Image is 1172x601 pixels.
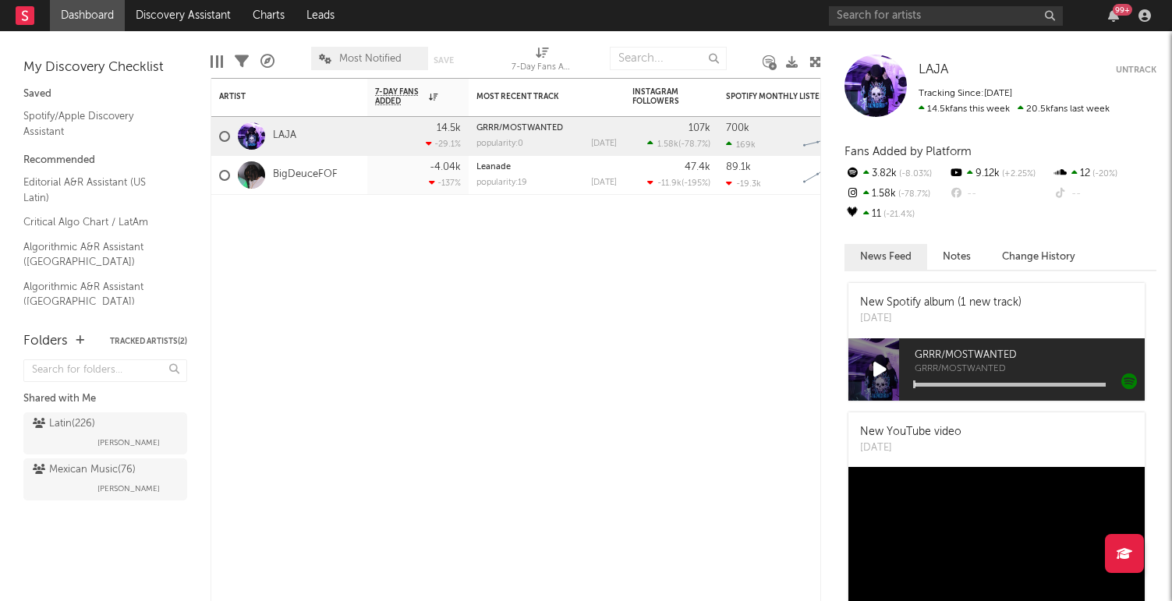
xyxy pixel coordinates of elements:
[919,63,948,76] span: LAJA
[512,58,574,77] div: 7-Day Fans Added (7-Day Fans Added)
[476,124,617,133] div: GRRR/MOSTWANTED
[860,440,961,456] div: [DATE]
[1090,170,1117,179] span: -20 %
[23,239,172,270] a: Algorithmic A&R Assistant ([GEOGRAPHIC_DATA])
[23,174,172,206] a: Editorial A&R Assistant (US Latin)
[476,163,511,171] a: Leanade
[344,89,359,104] button: Filter by Artist
[375,87,425,106] span: 7-Day Fans Added
[695,89,710,104] button: Filter by Instagram Followers
[844,184,948,204] div: 1.58k
[476,140,523,148] div: popularity: 0
[610,47,727,70] input: Search...
[476,179,527,187] div: popularity: 19
[919,62,948,78] a: LAJA
[919,89,1012,98] span: Tracking Since: [DATE]
[726,123,749,133] div: 700k
[844,244,927,270] button: News Feed
[948,164,1052,184] div: 9.12k
[915,346,1145,365] span: GRRR/MOSTWANTED
[33,461,136,479] div: Mexican Music ( 76 )
[726,162,751,172] div: 89.1k
[919,104,1010,114] span: 14.5k fans this week
[426,139,461,149] div: -29.1 %
[476,92,593,101] div: Most Recent Track
[1116,62,1156,78] button: Untrack
[23,85,187,104] div: Saved
[110,338,187,345] button: Tracked Artists(2)
[844,146,972,157] span: Fans Added by Platform
[796,117,866,156] svg: Chart title
[657,179,682,188] span: -11.9k
[273,168,338,182] a: BigDeuceFOF
[860,424,961,440] div: New YouTube video
[591,140,617,148] div: [DATE]
[23,359,187,382] input: Search for folders...
[434,56,454,65] button: Save
[476,124,563,133] a: GRRR/MOSTWANTED
[437,123,461,133] div: 14.5k
[23,332,68,351] div: Folders
[726,179,761,189] div: -19.3k
[591,179,617,187] div: [DATE]
[429,178,461,188] div: -137 %
[235,39,249,84] div: Filters
[1000,170,1036,179] span: +2.25 %
[23,108,172,140] a: Spotify/Apple Discovery Assistant
[844,204,948,224] div: 11
[726,140,756,150] div: 169k
[23,58,187,77] div: My Discovery Checklist
[339,54,402,64] span: Most Notified
[685,162,710,172] div: 47.4k
[844,164,948,184] div: 3.82k
[273,129,296,143] a: LAJA
[23,390,187,408] div: Shared with Me
[681,140,708,149] span: -78.7 %
[915,365,1145,374] span: GRRR/MOSTWANTED
[881,210,915,219] span: -21.4 %
[860,311,1022,327] div: [DATE]
[97,433,160,452] span: [PERSON_NAME]
[23,151,187,170] div: Recommended
[1053,164,1156,184] div: 12
[23,412,187,454] a: Latin(226)[PERSON_NAME]
[512,39,574,84] div: 7-Day Fans Added (7-Day Fans Added)
[689,123,710,133] div: 107k
[632,87,687,106] div: Instagram Followers
[430,162,461,172] div: -4.04k
[897,170,932,179] span: -8.03 %
[476,163,617,171] div: Leanade
[896,190,930,199] span: -78.7 %
[260,39,274,84] div: A&R Pipeline
[97,479,160,498] span: [PERSON_NAME]
[445,89,461,104] button: Filter by 7-Day Fans Added
[23,278,172,310] a: Algorithmic A&R Assistant ([GEOGRAPHIC_DATA])
[647,178,710,188] div: ( )
[33,415,95,433] div: Latin ( 226 )
[1108,9,1119,22] button: 99+
[726,92,843,101] div: Spotify Monthly Listeners
[948,184,1052,204] div: --
[601,89,617,104] button: Filter by Most Recent Track
[211,39,223,84] div: Edit Columns
[796,156,866,195] svg: Chart title
[1113,4,1132,16] div: 99 +
[829,6,1063,26] input: Search for artists
[927,244,986,270] button: Notes
[986,244,1091,270] button: Change History
[647,139,710,149] div: ( )
[23,458,187,500] a: Mexican Music(76)[PERSON_NAME]
[919,104,1110,114] span: 20.5k fans last week
[684,179,708,188] span: -195 %
[1053,184,1156,204] div: --
[860,295,1022,311] div: New Spotify album (1 new track)
[219,92,336,101] div: Artist
[657,140,678,149] span: 1.58k
[23,214,172,231] a: Critical Algo Chart / LatAm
